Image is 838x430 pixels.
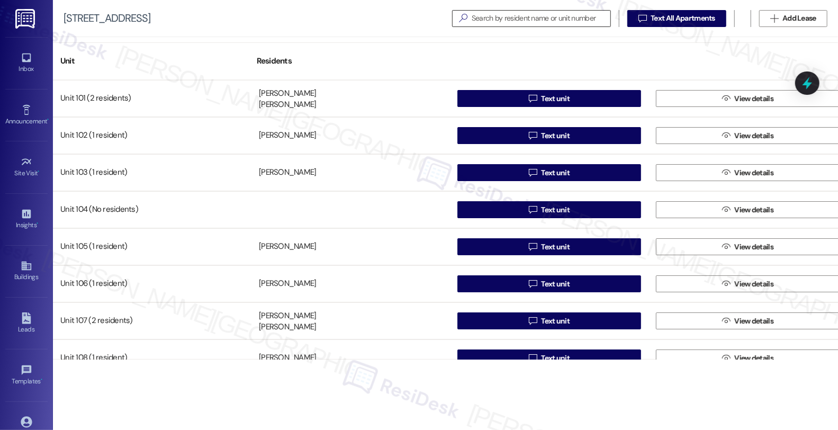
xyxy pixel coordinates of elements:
[529,243,537,251] i: 
[259,322,316,333] div: [PERSON_NAME]
[41,376,42,383] span: •
[734,279,773,290] span: View details
[541,241,570,253] span: Text unit
[734,93,773,104] span: View details
[457,350,641,366] button: Text unit
[529,354,537,362] i: 
[64,13,150,24] div: [STREET_ADDRESS]
[541,93,570,104] span: Text unit
[541,130,570,141] span: Text unit
[541,316,570,327] span: Text unit
[457,90,641,107] button: Text unit
[259,130,316,141] div: [PERSON_NAME]
[259,88,316,99] div: [PERSON_NAME]
[53,88,251,109] div: Unit 101 (2 residents)
[734,241,773,253] span: View details
[259,353,316,364] div: [PERSON_NAME]
[38,168,40,175] span: •
[734,204,773,216] span: View details
[5,153,48,182] a: Site Visit •
[529,168,537,177] i: 
[259,167,316,178] div: [PERSON_NAME]
[457,275,641,292] button: Text unit
[734,353,773,364] span: View details
[5,205,48,234] a: Insights •
[722,280,730,288] i: 
[722,354,730,362] i: 
[5,257,48,285] a: Buildings
[259,310,316,321] div: [PERSON_NAME]
[722,168,730,177] i: 
[5,361,48,390] a: Templates •
[541,167,570,178] span: Text unit
[455,13,472,24] i: 
[53,347,251,369] div: Unit 108 (1 resident)
[541,204,570,216] span: Text unit
[53,236,251,257] div: Unit 105 (1 resident)
[722,243,730,251] i: 
[457,312,641,329] button: Text unit
[529,280,537,288] i: 
[734,130,773,141] span: View details
[249,48,446,74] div: Residents
[541,279,570,290] span: Text unit
[457,238,641,255] button: Text unit
[259,100,316,111] div: [PERSON_NAME]
[759,10,827,27] button: Add Lease
[457,127,641,144] button: Text unit
[53,48,249,74] div: Unit
[53,162,251,183] div: Unit 103 (1 resident)
[529,94,537,103] i: 
[47,116,49,123] span: •
[5,49,48,77] a: Inbox
[734,167,773,178] span: View details
[651,13,715,24] span: Text All Apartments
[722,131,730,140] i: 
[53,199,251,220] div: Unit 104 (No residents)
[5,309,48,338] a: Leads
[734,316,773,327] span: View details
[53,273,251,294] div: Unit 106 (1 resident)
[722,94,730,103] i: 
[259,279,316,290] div: [PERSON_NAME]
[782,13,816,24] span: Add Lease
[529,205,537,214] i: 
[53,310,251,332] div: Unit 107 (2 residents)
[627,10,726,27] button: Text All Apartments
[472,11,610,26] input: Search by resident name or unit number
[53,125,251,146] div: Unit 102 (1 resident)
[457,201,641,218] button: Text unit
[638,14,646,23] i: 
[15,9,37,29] img: ResiDesk Logo
[770,14,778,23] i: 
[529,131,537,140] i: 
[722,205,730,214] i: 
[37,220,38,227] span: •
[529,317,537,325] i: 
[722,317,730,325] i: 
[259,241,316,253] div: [PERSON_NAME]
[541,353,570,364] span: Text unit
[457,164,641,181] button: Text unit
